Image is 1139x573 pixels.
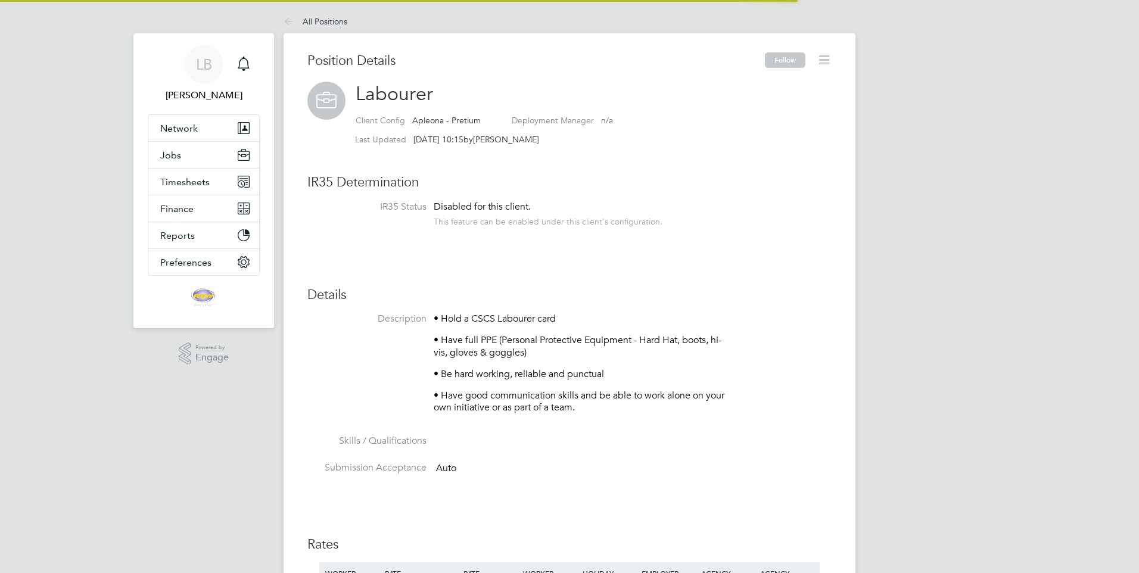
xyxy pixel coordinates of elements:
span: Auto [436,462,456,474]
span: Reports [160,230,195,241]
span: LB [196,57,212,72]
button: Preferences [148,249,259,275]
span: Jobs [160,150,181,161]
button: Jobs [148,142,259,168]
button: Network [148,115,259,141]
label: Submission Acceptance [307,462,427,474]
span: [PERSON_NAME] [473,134,539,145]
img: rswltd-logo-retina.png [188,288,219,307]
div: by [355,134,539,145]
button: Reports [148,222,259,248]
p: • Hold a CSCS Labourer card [434,313,732,325]
label: Skills / Qualifications [307,435,427,447]
a: Powered byEngage [179,342,229,365]
div: This feature can be enabled under this client's configuration. [434,213,662,227]
span: Lee Brown [148,88,260,102]
span: Disabled for this client. [434,201,531,213]
button: Follow [765,52,805,68]
nav: Main navigation [133,33,274,328]
p: • Be hard working, reliable and punctual [434,368,732,381]
button: Timesheets [148,169,259,195]
label: Deployment Manager [512,115,594,126]
span: Finance [160,203,194,214]
h3: Position Details [307,52,765,70]
span: Labourer [356,82,433,105]
span: Engage [195,353,229,363]
button: Finance [148,195,259,222]
h3: Details [307,286,832,304]
h3: Rates [307,536,832,553]
p: • Have good communication skills and be able to work alone on your own initiative or as part of a... [434,390,732,415]
label: Client Config [356,115,405,126]
h3: IR35 Determination [307,174,832,191]
span: Network [160,123,198,134]
a: LB[PERSON_NAME] [148,45,260,102]
span: Timesheets [160,176,210,188]
p: • Have full PPE (Personal Protective Equipment - Hard Hat, boots, hi-vis, gloves & goggles) [434,334,732,359]
a: All Positions [284,16,347,27]
span: [DATE] 10:15 [413,134,463,145]
label: IR35 Status [307,201,427,213]
span: Apleona - Pretium [412,115,481,126]
a: Go to home page [148,288,260,307]
span: Preferences [160,257,211,268]
span: n/a [601,115,613,126]
label: Last Updated [355,134,406,145]
label: Description [307,313,427,325]
span: Powered by [195,342,229,353]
